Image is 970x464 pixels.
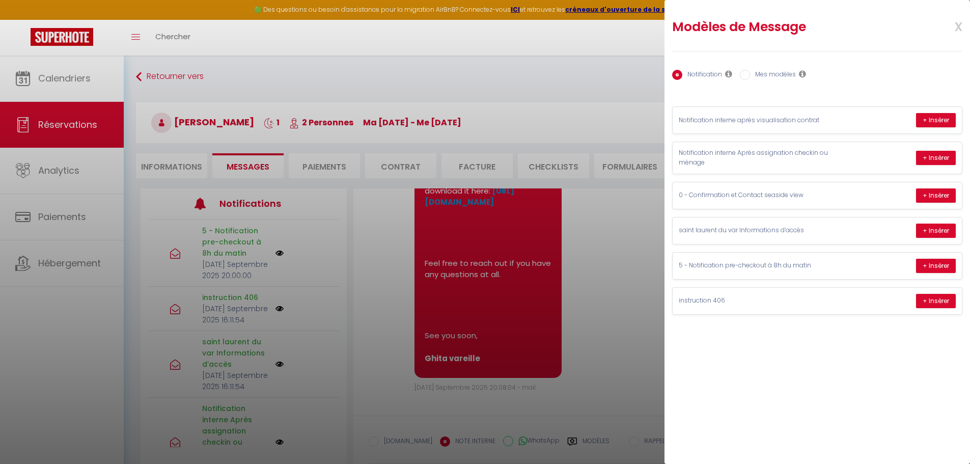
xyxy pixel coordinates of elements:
[750,70,796,81] label: Mes modèles
[916,224,956,238] button: + Insérer
[679,148,832,168] p: Notification interne Après assignation checkin ou ménage
[916,259,956,273] button: + Insérer
[679,296,832,306] p: instruction 406
[930,14,962,38] span: x
[916,294,956,308] button: + Insérer
[916,151,956,165] button: + Insérer
[916,113,956,127] button: + Insérer
[725,70,732,78] i: Les notifications sont visibles par toi et ton équipe
[682,70,722,81] label: Notification
[8,4,39,35] button: Ouvrir le widget de chat LiveChat
[679,226,832,235] p: saint laurent du var Informations d’accès
[799,70,806,78] i: Les modèles généraux sont visibles par vous et votre équipe
[916,188,956,203] button: + Insérer
[679,116,832,125] p: Notification interne après visualisation contrat
[679,190,832,200] p: 0 - Confirmation et Contact seaside view
[672,19,909,35] h2: Modèles de Message
[679,261,832,270] p: 5 - Notification pre-checkout à 8h du matin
